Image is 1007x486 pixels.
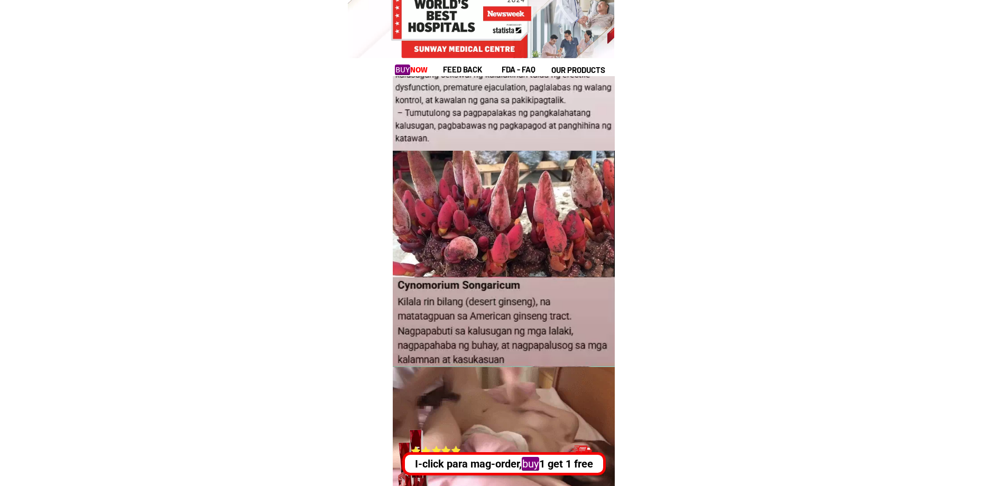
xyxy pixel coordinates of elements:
[395,65,410,76] mark: buy
[519,457,536,471] mark: buy
[551,64,613,76] h1: our products
[403,456,599,472] div: I-click para mag-order, 1 get 1 free
[502,63,561,76] h1: fda - FAQ
[443,63,500,76] h1: feed back
[395,64,429,76] h1: now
